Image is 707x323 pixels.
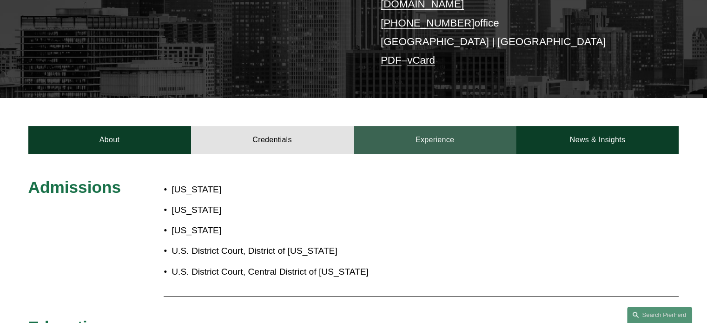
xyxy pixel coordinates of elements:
a: Experience [354,126,516,154]
a: Search this site [627,307,692,323]
p: [US_STATE] [172,182,408,198]
a: vCard [407,54,435,66]
span: Admissions [28,178,121,196]
a: News & Insights [516,126,679,154]
p: [US_STATE] [172,223,408,239]
a: Credentials [191,126,354,154]
a: About [28,126,191,154]
a: PDF [381,54,402,66]
a: [PHONE_NUMBER] [381,17,475,29]
p: U.S. District Court, Central District of [US_STATE] [172,264,408,280]
p: U.S. District Court, District of [US_STATE] [172,243,408,259]
p: [US_STATE] [172,202,408,218]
